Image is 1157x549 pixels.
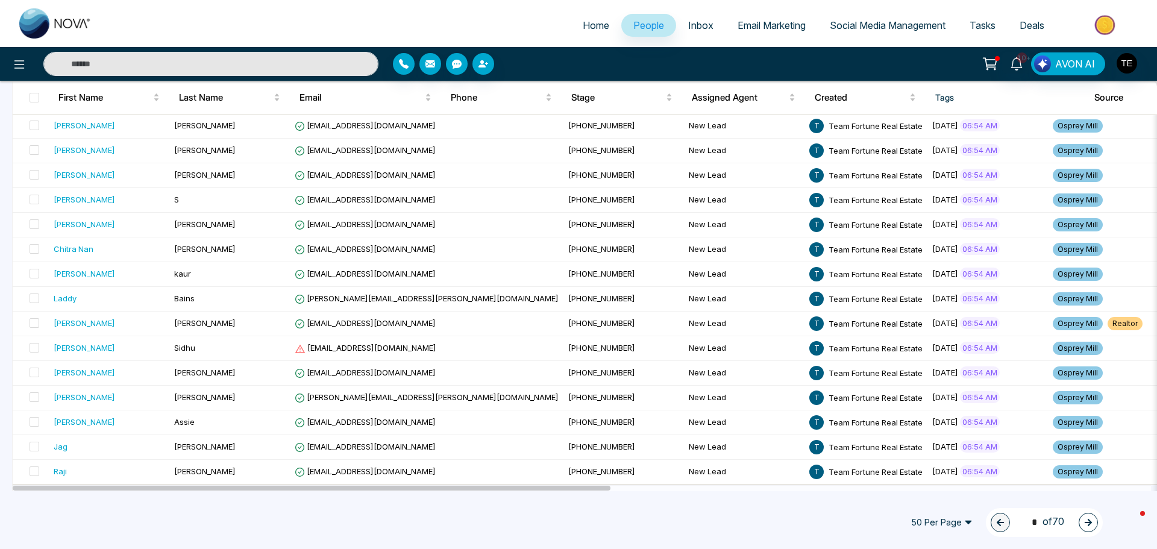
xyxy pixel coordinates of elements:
[830,19,945,31] span: Social Media Management
[54,119,115,131] div: [PERSON_NAME]
[1117,53,1137,74] img: User Avatar
[809,119,824,133] span: T
[932,392,958,402] span: [DATE]
[829,318,923,328] span: Team Fortune Real Estate
[829,244,923,254] span: Team Fortune Real Estate
[684,336,804,361] td: New Lead
[174,293,195,303] span: Bains
[684,188,804,213] td: New Lead
[1008,14,1056,37] a: Deals
[960,292,1000,304] span: 06:54 AM
[960,441,1000,453] span: 06:54 AM
[174,121,236,130] span: [PERSON_NAME]
[932,195,958,204] span: [DATE]
[960,268,1000,280] span: 06:54 AM
[54,391,115,403] div: [PERSON_NAME]
[960,218,1000,230] span: 06:54 AM
[684,312,804,336] td: New Lead
[960,366,1000,378] span: 06:54 AM
[571,90,663,105] span: Stage
[174,145,236,155] span: [PERSON_NAME]
[54,218,115,230] div: [PERSON_NAME]
[815,90,907,105] span: Created
[1053,193,1103,207] span: Osprey Mill
[932,269,958,278] span: [DATE]
[809,366,824,380] span: T
[809,218,824,232] span: T
[568,121,635,130] span: [PHONE_NUMBER]
[568,417,635,427] span: [PHONE_NUMBER]
[174,195,179,204] span: S
[295,442,436,451] span: [EMAIL_ADDRESS][DOMAIN_NAME]
[960,144,1000,156] span: 06:54 AM
[684,410,804,435] td: New Lead
[295,269,436,278] span: [EMAIL_ADDRESS][DOMAIN_NAME]
[684,237,804,262] td: New Lead
[684,163,804,188] td: New Lead
[571,14,621,37] a: Home
[1031,52,1105,75] button: AVON AI
[54,169,115,181] div: [PERSON_NAME]
[174,219,236,229] span: [PERSON_NAME]
[174,417,195,427] span: Assie
[568,392,635,402] span: [PHONE_NUMBER]
[726,14,818,37] a: Email Marketing
[684,114,804,139] td: New Lead
[738,19,806,31] span: Email Marketing
[54,465,67,477] div: Raji
[829,195,923,204] span: Team Fortune Real Estate
[960,243,1000,255] span: 06:54 AM
[926,81,1084,115] th: Tags
[809,316,824,331] span: T
[1062,11,1150,39] img: Market-place.gif
[688,19,713,31] span: Inbox
[295,170,436,180] span: [EMAIL_ADDRESS][DOMAIN_NAME]
[54,317,115,329] div: [PERSON_NAME]
[692,90,786,105] span: Assigned Agent
[809,267,824,281] span: T
[829,392,923,402] span: Team Fortune Real Estate
[621,14,676,37] a: People
[1002,52,1031,74] a: 10+
[295,466,436,476] span: [EMAIL_ADDRESS][DOMAIN_NAME]
[568,195,635,204] span: [PHONE_NUMBER]
[1053,243,1103,256] span: Osprey Mill
[54,441,67,453] div: Jag
[829,368,923,377] span: Team Fortune Real Estate
[829,466,923,476] span: Team Fortune Real Estate
[54,268,115,280] div: [PERSON_NAME]
[684,435,804,460] td: New Lead
[809,292,824,306] span: T
[932,466,958,476] span: [DATE]
[169,81,290,115] th: Last Name
[809,465,824,479] span: T
[1053,391,1103,404] span: Osprey Mill
[829,269,923,278] span: Team Fortune Real Estate
[829,121,923,130] span: Team Fortune Real Estate
[295,392,559,402] span: [PERSON_NAME][EMAIL_ADDRESS][PERSON_NAME][DOMAIN_NAME]
[932,368,958,377] span: [DATE]
[174,392,236,402] span: [PERSON_NAME]
[568,293,635,303] span: [PHONE_NUMBER]
[568,318,635,328] span: [PHONE_NUMBER]
[1053,144,1103,157] span: Osprey Mill
[174,244,236,254] span: [PERSON_NAME]
[295,145,436,155] span: [EMAIL_ADDRESS][DOMAIN_NAME]
[295,417,436,427] span: [EMAIL_ADDRESS][DOMAIN_NAME]
[932,442,958,451] span: [DATE]
[568,466,635,476] span: [PHONE_NUMBER]
[174,343,195,353] span: Sidhu
[932,121,958,130] span: [DATE]
[174,442,236,451] span: [PERSON_NAME]
[1017,52,1027,63] span: 10+
[684,386,804,410] td: New Lead
[1053,292,1103,306] span: Osprey Mill
[960,119,1000,131] span: 06:54 AM
[932,145,958,155] span: [DATE]
[19,8,92,39] img: Nova CRM Logo
[1034,55,1051,72] img: Lead Flow
[174,368,236,377] span: [PERSON_NAME]
[1053,119,1103,133] span: Osprey Mill
[568,343,635,353] span: [PHONE_NUMBER]
[568,244,635,254] span: [PHONE_NUMBER]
